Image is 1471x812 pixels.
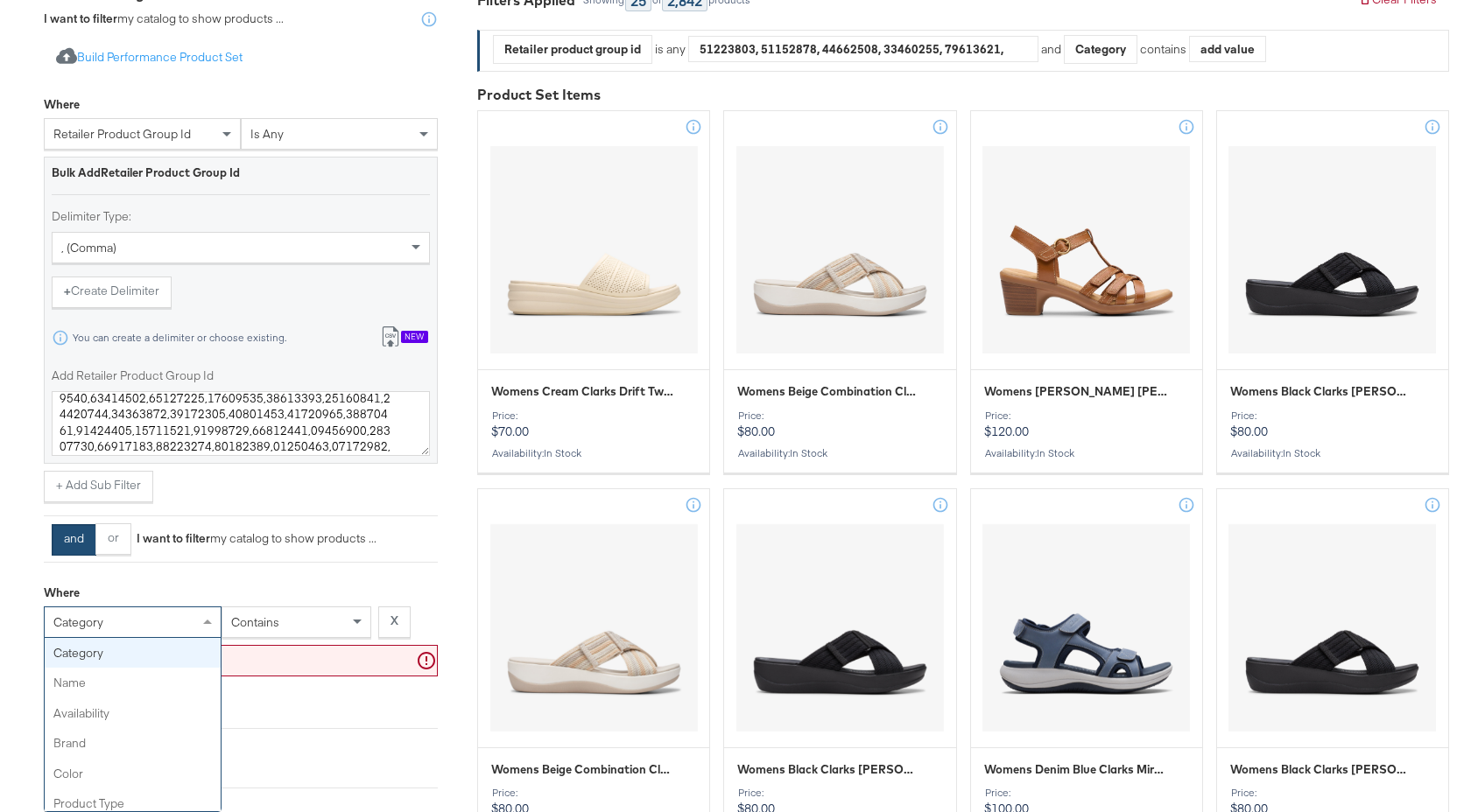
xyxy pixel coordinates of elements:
[1283,446,1320,459] span: in stock
[44,584,80,601] div: Where
[1190,36,1265,62] div: add value
[250,126,284,142] span: is any
[737,761,922,778] span: Womens Black Clarks Arla Wave Size 4
[72,332,287,344] div: You can create a delimiter or choose existing.
[52,276,172,308] button: +Create Delimiter
[52,367,430,384] label: Add Retailer Product Group Id
[984,383,1169,400] span: Womens Tan Leather Clarks Emily 2 Rose Size 8.5
[1041,35,1266,64] div: and
[790,446,827,459] span: in stock
[61,240,116,255] span: , (comma)
[1230,447,1435,459] div: Availability :
[231,614,279,630] span: contains
[984,409,1189,439] p: $120.00
[491,787,696,799] div: Price:
[391,612,398,629] strong: X
[984,787,1189,799] div: Price:
[45,728,221,759] div: brand
[1230,761,1415,778] span: Womens Black Clarks Arla Wave Size 4.5
[137,530,210,546] strong: I want to filter
[544,446,581,459] span: in stock
[378,606,411,638] button: X
[491,409,696,422] div: Price:
[131,530,377,547] div: my catalog to show products ...
[52,208,430,225] label: Delimiter Type:
[652,41,688,58] div: is any
[491,383,676,400] span: Womens Cream Clarks Drift Twist Size 7.5
[45,668,221,698] div: name
[52,524,96,556] button: and
[737,447,942,459] div: Availability :
[689,36,1038,62] div: 51223803, 51152878, 44662508, 33460255, 79613621, 92477124, 84609087, 93012988, 09930880, 1713175...
[53,126,191,142] span: retailer product group id
[477,85,1449,105] div: Product Set Items
[984,447,1189,459] div: Availability :
[1230,409,1435,439] p: $80.00
[491,409,696,439] p: $70.00
[494,36,651,63] div: Retailer product group id
[1065,36,1137,63] div: Category
[984,409,1189,422] div: Price:
[52,164,430,181] div: Bulk Add Retailer Product Group Id
[53,614,103,630] span: category
[64,283,71,299] strong: +
[401,331,428,343] div: New
[737,383,922,400] span: Womens Beige Combination Clarks Arla Wave Size 6
[491,761,676,778] span: Womens Beige Combination Clarks Arla Wave Size 7
[52,391,430,456] textarea: 95866351,53249856,35703450,62499519,11677526,88265558,42594698,21957988,52147412,16252824,3713648...
[1230,787,1435,799] div: Price:
[984,761,1169,778] span: Womens Denim Blue Clarks Mira Bay Size 8.5
[1230,409,1435,422] div: Price:
[737,409,942,422] div: Price:
[44,471,153,502] button: + Add Sub Filter
[44,10,284,28] div: my catalog to show products ...
[45,638,221,668] div: category
[44,96,80,113] div: Where
[44,645,438,677] input: Enter a value for your filter
[368,322,440,354] button: New
[1230,383,1415,400] span: Womens Black Clarks Arla Wave Size 5
[737,409,942,439] p: $80.00
[95,523,131,555] button: or
[45,698,221,729] div: availability
[45,759,221,789] div: color
[1137,41,1189,58] div: contains
[737,787,942,799] div: Price:
[44,10,117,26] strong: I want to filter
[1037,446,1074,459] span: in stock
[491,447,696,459] div: Availability :
[44,42,255,74] button: Build Performance Product Set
